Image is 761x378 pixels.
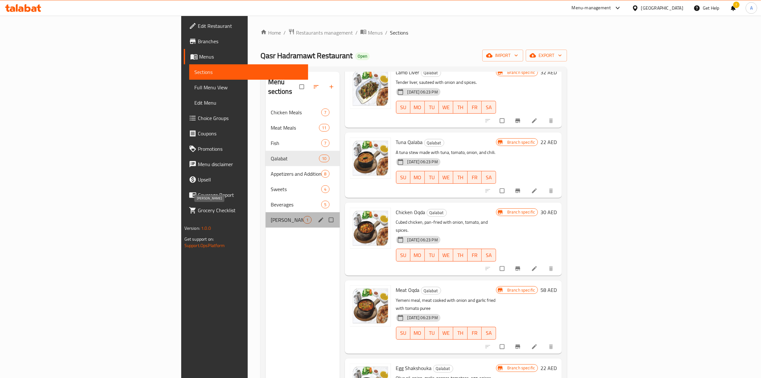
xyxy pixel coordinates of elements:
[484,251,493,260] span: SA
[425,171,439,184] button: TU
[396,363,432,373] span: Egg Shakshouka
[184,126,308,141] a: Coupons
[390,29,408,36] span: Sections
[482,171,496,184] button: SA
[405,89,440,95] span: [DATE] 06:23 PM
[184,34,308,49] a: Branches
[453,327,468,340] button: TH
[505,365,538,371] span: Branch specific
[505,209,538,215] span: Branch specific
[385,29,387,36] li: /
[421,69,441,77] div: Qalabat
[266,151,340,166] div: Qalabat10
[322,109,329,116] span: 7
[396,101,411,114] button: SU
[413,173,422,182] span: MO
[396,171,411,184] button: SU
[439,327,453,340] button: WE
[531,117,539,124] a: Edit menu item
[198,191,303,199] span: Coverage Report
[540,68,557,77] h6: 32 AED
[425,249,439,261] button: TU
[260,28,567,37] nav: breadcrumb
[271,124,319,132] div: Meat Meals
[271,155,319,162] span: Qalabat
[319,156,329,162] span: 10
[266,212,340,228] div: [PERSON_NAME]1edit
[271,216,304,224] span: [PERSON_NAME]
[317,216,326,224] button: edit
[453,249,468,261] button: TH
[319,125,329,131] span: 11
[360,28,383,37] a: Menus
[441,103,451,112] span: WE
[425,101,439,114] button: TU
[470,251,479,260] span: FR
[511,184,526,198] button: Branch-specific-item
[271,139,322,147] span: Fish
[266,120,340,135] div: Meat Meals11
[198,160,303,168] span: Menu disclaimer
[439,171,453,184] button: WE
[198,114,303,122] span: Choice Groups
[505,139,538,145] span: Branch specific
[453,101,468,114] button: TH
[396,285,420,295] span: Meat Oqda
[198,145,303,153] span: Promotions
[260,48,353,63] span: Qasr Hadramawt Restaurant
[396,327,411,340] button: SU
[482,101,496,114] button: SA
[456,328,465,338] span: TH
[424,139,444,147] div: Qalabat
[496,115,509,127] span: Select to update
[350,68,391,109] img: Lamb Liver
[484,328,493,338] span: SA
[526,50,567,61] button: export
[410,249,425,261] button: MO
[511,261,526,276] button: Branch-specific-item
[396,68,420,77] span: Lamb Liver
[288,28,353,37] a: Restaurants management
[355,53,370,59] span: Open
[189,80,308,95] a: Full Menu View
[496,341,509,353] span: Select to update
[427,209,447,216] span: Qalabat
[184,241,225,250] a: Support.OpsPlatform
[396,207,425,217] span: Chicken Oqda
[505,69,538,76] span: Branch specific
[544,340,559,354] button: delete
[441,328,451,338] span: WE
[750,4,753,12] span: A
[433,365,453,372] span: Qalabat
[321,139,329,147] div: items
[184,172,308,187] a: Upsell
[413,251,422,260] span: MO
[198,22,303,30] span: Edit Restaurant
[198,37,303,45] span: Branches
[322,171,329,177] span: 8
[266,166,340,181] div: Appetizers and Additions8
[427,328,437,338] span: TU
[540,364,557,373] h6: 22 AED
[410,171,425,184] button: MO
[441,251,451,260] span: WE
[184,110,308,126] a: Choice Groups
[198,130,303,137] span: Coupons
[194,84,303,91] span: Full Menu View
[184,157,308,172] a: Menu disclaimer
[427,251,437,260] span: TU
[496,262,509,275] span: Select to update
[505,287,538,293] span: Branch specific
[194,99,303,107] span: Edit Menu
[511,114,526,128] button: Branch-specific-item
[350,208,391,249] img: Chicken Oqda
[405,159,440,165] span: [DATE] 06:23 PM
[319,124,329,132] div: items
[421,287,441,294] span: Qalabat
[194,68,303,76] span: Sections
[271,109,322,116] span: Chicken Meals
[511,340,526,354] button: Branch-specific-item
[396,249,411,261] button: SU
